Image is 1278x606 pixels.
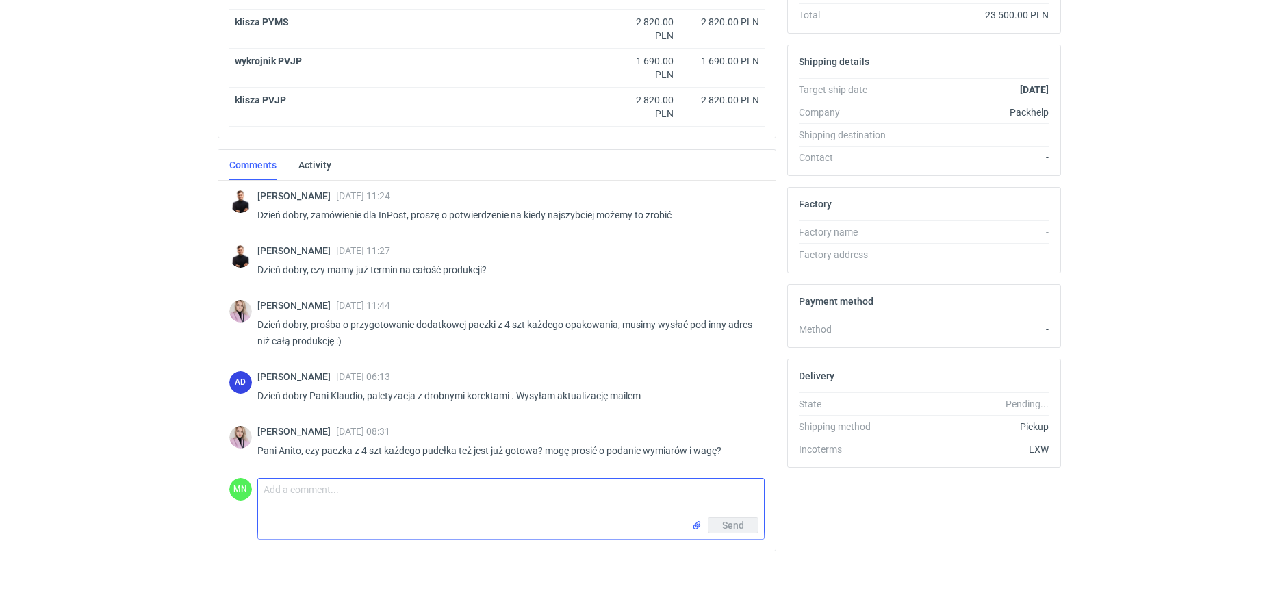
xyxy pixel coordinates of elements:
[899,8,1049,22] div: 23 500.00 PLN
[229,478,252,501] figcaption: MN
[899,248,1049,262] div: -
[257,388,754,404] p: Dzień dobry Pani Klaudio, paletyzacja z drobnymi korektami . Wysyłam aktualizację mailem
[257,207,754,223] p: Dzień dobry, zamówienie dla InPost, proszę o potwierdzenie na kiedy najszybciej możemy to zrobić
[799,225,899,239] div: Factory name
[336,190,390,201] span: [DATE] 11:24
[257,371,336,382] span: [PERSON_NAME]
[685,54,759,68] div: 1 690.00 PLN
[799,8,899,22] div: Total
[899,151,1049,164] div: -
[685,93,759,107] div: 2 820.00 PLN
[336,300,390,311] span: [DATE] 11:44
[229,371,252,394] figcaption: AD
[616,54,674,81] div: 1 690.00 PLN
[336,245,390,256] span: [DATE] 11:27
[799,151,899,164] div: Contact
[722,520,744,530] span: Send
[899,442,1049,456] div: EXW
[799,370,834,381] h2: Delivery
[257,190,336,201] span: [PERSON_NAME]
[229,245,252,268] img: Tomasz Kubiak
[1020,84,1049,95] strong: [DATE]
[229,478,252,501] div: Małgorzata Nowotna
[298,150,331,180] a: Activity
[229,371,252,394] div: Anita Dolczewska
[799,248,899,262] div: Factory address
[708,517,758,533] button: Send
[799,323,899,336] div: Method
[229,300,252,323] img: Klaudia Wiśniewska
[799,296,873,307] h2: Payment method
[899,225,1049,239] div: -
[799,397,899,411] div: State
[235,16,289,27] strong: klisza PYMS
[799,442,899,456] div: Incoterms
[685,15,759,29] div: 2 820.00 PLN
[229,150,277,180] a: Comments
[336,426,390,437] span: [DATE] 08:31
[799,56,869,67] h2: Shipping details
[799,105,899,119] div: Company
[799,199,832,210] h2: Factory
[229,190,252,213] img: Tomasz Kubiak
[235,55,302,66] strong: wykrojnik PVJP
[336,371,390,382] span: [DATE] 06:13
[257,316,754,349] p: Dzień dobry, prośba o przygotowanie dodatkowej paczki z 4 szt każdego opakowania, musimy wysłać p...
[899,105,1049,119] div: Packhelp
[799,83,899,97] div: Target ship date
[257,426,336,437] span: [PERSON_NAME]
[616,93,674,121] div: 2 820.00 PLN
[257,262,754,278] p: Dzień dobry, czy mamy już termin na całość produkcji?
[257,245,336,256] span: [PERSON_NAME]
[229,426,252,449] img: Klaudia Wiśniewska
[1006,399,1049,409] em: Pending...
[257,442,754,459] p: Pani Anito, czy paczka z 4 szt każdego pudełka też jest już gotowa? mogę prosić o podanie wymiaró...
[899,323,1049,336] div: -
[257,300,336,311] span: [PERSON_NAME]
[899,420,1049,433] div: Pickup
[235,94,286,105] strong: klisza PVJP
[799,420,899,433] div: Shipping method
[799,128,899,142] div: Shipping destination
[616,15,674,42] div: 2 820.00 PLN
